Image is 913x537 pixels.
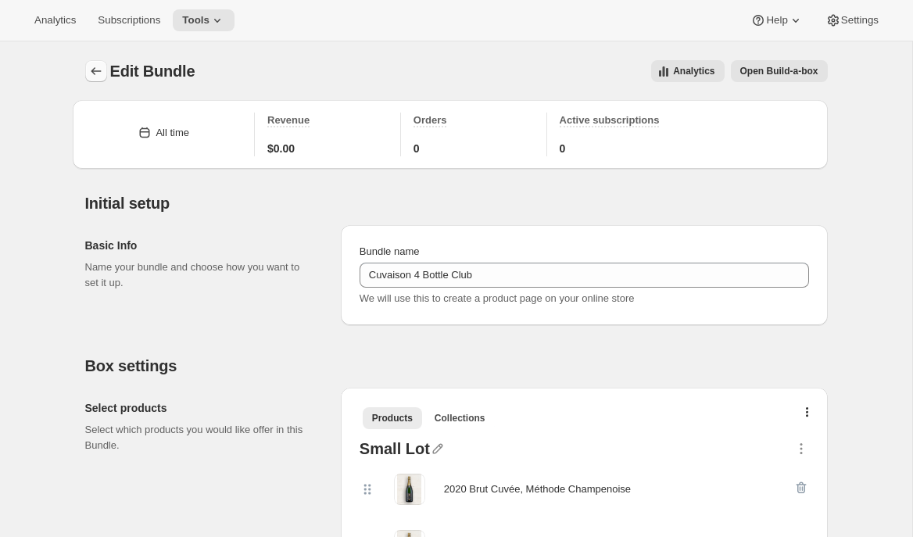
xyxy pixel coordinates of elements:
h2: Initial setup [85,194,828,213]
span: Bundle name [360,245,420,257]
span: Tools [182,14,209,27]
span: Active subscriptions [560,114,660,126]
span: $0.00 [267,141,295,156]
h2: Basic Info [85,238,316,253]
span: Help [766,14,787,27]
button: Subscriptions [88,9,170,31]
p: Select which products you would like offer in this Bundle. [85,422,316,453]
div: Small Lot [360,441,430,461]
button: Help [741,9,812,31]
span: Products [372,412,413,424]
span: Subscriptions [98,14,160,27]
span: Orders [414,114,447,126]
h2: Box settings [85,356,828,375]
div: 2020 Brut Cuvée, Méthode Champenoise [444,482,631,497]
button: Analytics [25,9,85,31]
span: Edit Bundle [110,63,195,80]
span: 0 [414,141,420,156]
span: Settings [841,14,879,27]
span: Collections [435,412,485,424]
button: Tools [173,9,235,31]
span: Analytics [34,14,76,27]
button: Bundles [85,60,107,82]
input: ie. Smoothie box [360,263,809,288]
button: Settings [816,9,888,31]
span: We will use this to create a product page on your online store [360,292,635,304]
p: Name your bundle and choose how you want to set it up. [85,260,316,291]
span: Revenue [267,114,310,126]
span: Open Build-a-box [740,65,818,77]
span: Analytics [673,65,714,77]
button: View links to open the build-a-box on the online store [731,60,828,82]
div: All time [156,125,189,141]
h2: Select products [85,400,316,416]
button: View all analytics related to this specific bundles, within certain timeframes [651,60,724,82]
span: 0 [560,141,566,156]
